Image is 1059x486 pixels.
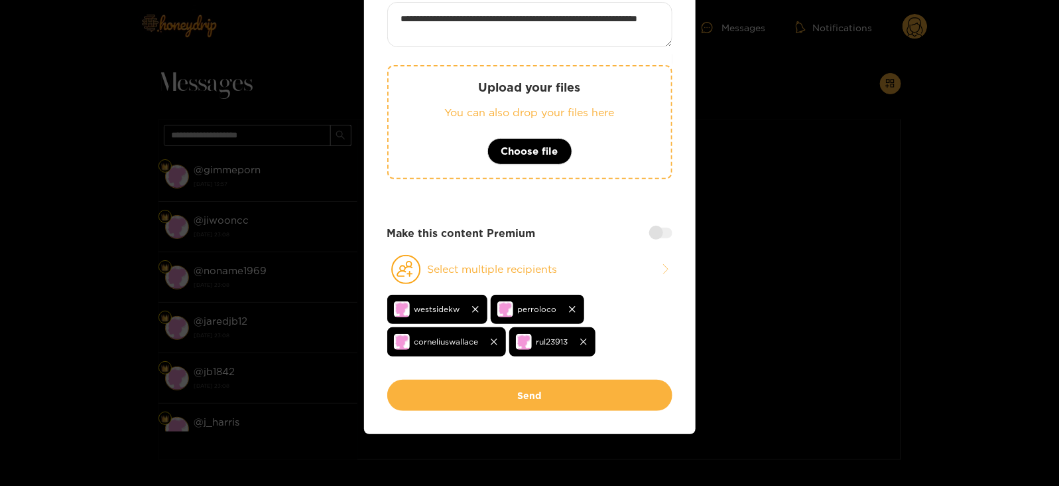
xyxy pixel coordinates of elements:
[387,380,672,411] button: Send
[501,143,558,159] span: Choose file
[536,334,568,349] span: rul23913
[414,301,460,317] span: westsidekw
[516,334,532,350] img: no-avatar.png
[415,80,645,95] p: Upload your files
[387,254,672,285] button: Select multiple recipients
[394,301,410,317] img: no-avatar.png
[497,301,513,317] img: no-avatar.png
[518,301,557,317] span: perroloco
[414,334,479,349] span: corneliuswallace
[394,334,410,350] img: no-avatar.png
[487,138,572,165] button: Choose file
[387,226,536,241] strong: Make this content Premium
[415,105,645,120] p: You can also drop your files here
